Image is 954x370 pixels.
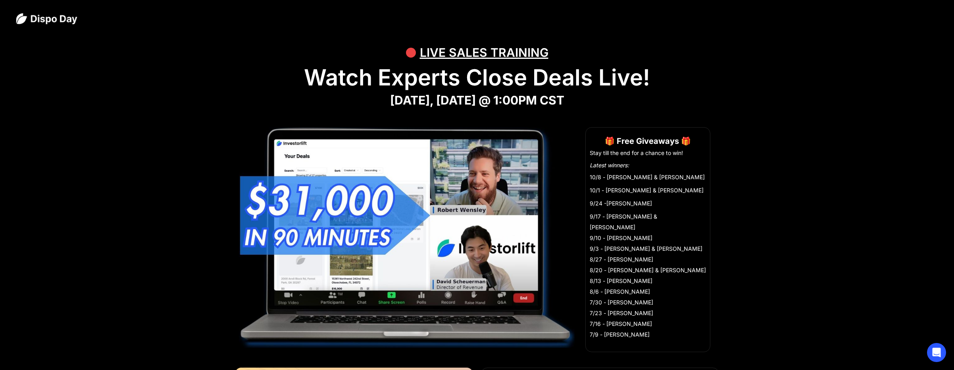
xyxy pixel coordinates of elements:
li: 9/24 -[PERSON_NAME] [590,198,706,209]
div: Open Intercom Messenger [927,343,946,362]
div: LIVE SALES TRAINING [420,41,548,64]
h1: Watch Experts Close Deals Live! [16,64,938,91]
strong: [DATE], [DATE] @ 1:00PM CST [390,93,564,107]
li: 10/8 - [PERSON_NAME] & [PERSON_NAME] [590,172,706,182]
li: 9/17 - [PERSON_NAME] & [PERSON_NAME] 9/10 - [PERSON_NAME] 9/3 - [PERSON_NAME] & [PERSON_NAME] 8/2... [590,211,706,340]
strong: 🎁 Free Giveaways 🎁 [605,136,691,146]
li: 10/1 - [PERSON_NAME] & [PERSON_NAME] [590,185,706,196]
li: Stay till the end for a chance to win! [590,149,706,157]
em: Latest winners: [590,162,629,169]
